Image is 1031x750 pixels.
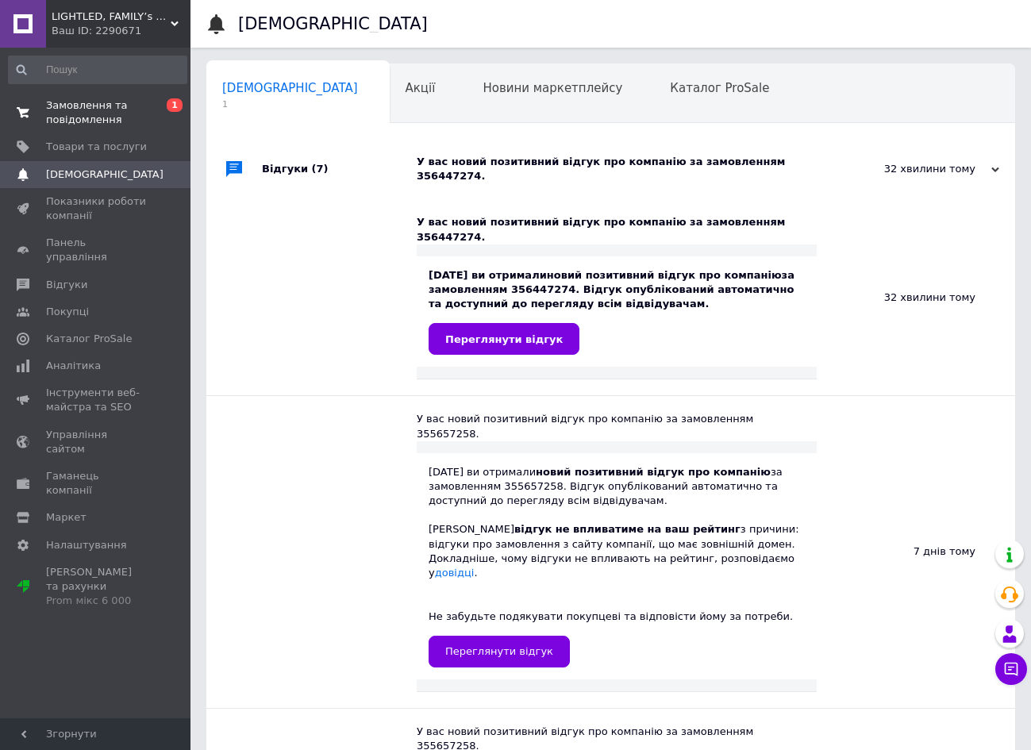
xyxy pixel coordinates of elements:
[406,81,436,95] span: Акції
[841,162,999,176] div: 32 хвилини тому
[429,522,805,551] div: [PERSON_NAME] з причини: відгуки про замовлення з сайту компанії, що має зовнішній домен.
[46,194,147,223] span: Показники роботи компанії
[46,305,89,319] span: Покупці
[995,653,1027,685] button: Чат з покупцем
[46,332,132,346] span: Каталог ProSale
[46,236,147,264] span: Панель управління
[429,268,805,356] div: [DATE] ви отримали за замовленням 356447274. Відгук опублікований автоматично та доступний до пер...
[46,386,147,414] span: Інструменти веб-майстра та SEO
[46,98,147,127] span: Замовлення та повідомлення
[312,163,329,175] span: (7)
[46,167,163,182] span: [DEMOGRAPHIC_DATA]
[429,323,579,355] a: Переглянути відгук
[46,538,127,552] span: Налаштування
[817,396,1015,707] div: 7 днів тому
[417,412,817,440] div: У вас новий позитивний відгук про компанію за замовленням 355657258.
[46,278,87,292] span: Відгуки
[417,215,817,244] div: У вас новий позитивний відгук про компанію за замовленням 356447274.
[429,552,805,580] div: Докладніше, чому відгуки не впливають на рейтинг, розповідаємо у .
[167,98,183,112] span: 1
[222,98,358,110] span: 1
[46,359,101,373] span: Аналітика
[52,24,190,38] div: Ваш ID: 2290671
[8,56,187,84] input: Пошук
[429,610,805,624] div: Не забудьте подякувати покупцеві та відповісти йому за потреби.
[46,594,147,608] div: Prom мікс 6 000
[46,140,147,154] span: Товари та послуги
[46,469,147,498] span: Гаманець компанії
[52,10,171,24] span: LIGHTLED, FAMILY’s LIGHT&GRILL
[514,523,741,535] b: відгук не впливатиме на ваш рейтинг
[445,645,553,657] span: Переглянути відгук
[429,636,570,667] a: Переглянути відгук
[435,567,475,579] a: довідці
[483,81,622,95] span: Новини маркетплейсу
[417,155,841,183] div: У вас новий позитивний відгук про компанію за замовленням 356447274.
[670,81,769,95] span: Каталог ProSale
[547,269,782,281] b: новий позитивний відгук про компанію
[536,466,771,478] b: новий позитивний відгук про компанію
[262,139,417,199] div: Відгуки
[46,510,87,525] span: Маркет
[238,14,428,33] h1: [DEMOGRAPHIC_DATA]
[46,565,147,609] span: [PERSON_NAME] та рахунки
[46,428,147,456] span: Управління сайтом
[817,199,1015,395] div: 32 хвилини тому
[445,333,563,345] span: Переглянути відгук
[429,465,805,667] div: [DATE] ви отримали за замовленням 355657258. Відгук опублікований автоматично та доступний до пер...
[222,81,358,95] span: [DEMOGRAPHIC_DATA]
